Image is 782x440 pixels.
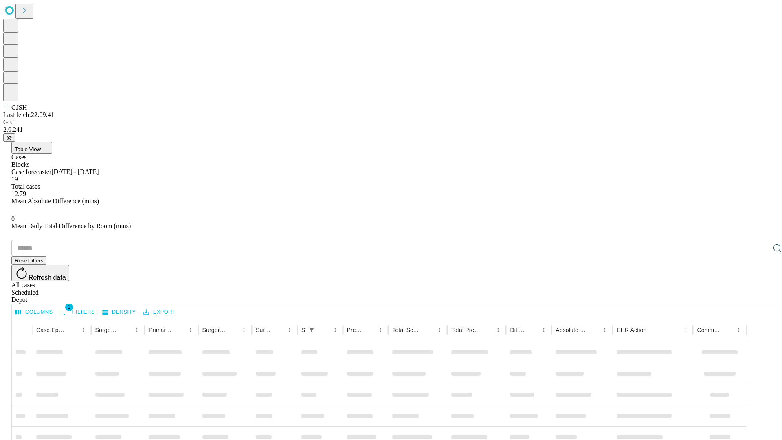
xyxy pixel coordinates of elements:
div: Comments [697,327,720,333]
button: Density [100,306,138,319]
button: Sort [647,324,659,336]
button: Menu [599,324,611,336]
div: Absolute Difference [556,327,587,333]
button: Export [141,306,178,319]
div: 2.0.241 [3,126,779,133]
div: Predicted In Room Duration [347,327,363,333]
span: 0 [11,215,15,222]
button: Show filters [306,324,317,336]
button: Select columns [13,306,55,319]
div: Primary Service [149,327,172,333]
div: Surgery Name [202,327,226,333]
button: Menu [131,324,143,336]
span: Mean Daily Total Difference by Room (mins) [11,222,131,229]
span: GJSH [11,104,27,111]
div: Scheduled In Room Duration [301,327,305,333]
span: Last fetch: 22:09:41 [3,111,54,118]
button: @ [3,133,15,142]
button: Menu [434,324,445,336]
button: Sort [363,324,375,336]
button: Table View [11,142,52,154]
button: Sort [481,324,492,336]
button: Menu [679,324,691,336]
div: GEI [3,119,779,126]
button: Menu [284,324,295,336]
span: Case forecaster [11,168,51,175]
button: Sort [120,324,131,336]
span: 1 [65,303,73,311]
button: Sort [174,324,185,336]
button: Menu [78,324,89,336]
div: Case Epic Id [36,327,66,333]
button: Reset filters [11,256,46,265]
span: 12.79 [11,190,26,197]
div: Total Predicted Duration [451,327,481,333]
span: @ [7,134,12,141]
button: Sort [422,324,434,336]
span: Reset filters [15,257,43,264]
button: Sort [527,324,538,336]
span: Refresh data [29,274,66,281]
button: Sort [722,324,733,336]
span: Mean Absolute Difference (mins) [11,198,99,205]
button: Menu [238,324,250,336]
div: EHR Action [617,327,646,333]
button: Menu [185,324,196,336]
span: Table View [15,146,41,152]
button: Sort [588,324,599,336]
div: Surgeon Name [95,327,119,333]
button: Menu [538,324,549,336]
button: Sort [227,324,238,336]
button: Menu [733,324,745,336]
button: Show filters [58,306,97,319]
div: Surgery Date [256,327,272,333]
button: Menu [329,324,341,336]
span: Total cases [11,183,40,190]
button: Sort [318,324,329,336]
button: Sort [66,324,78,336]
button: Refresh data [11,265,69,281]
div: Difference [510,327,526,333]
button: Sort [272,324,284,336]
button: Menu [492,324,504,336]
div: 1 active filter [306,324,317,336]
button: Menu [375,324,386,336]
span: 19 [11,176,18,183]
div: Total Scheduled Duration [392,327,422,333]
span: [DATE] - [DATE] [51,168,99,175]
